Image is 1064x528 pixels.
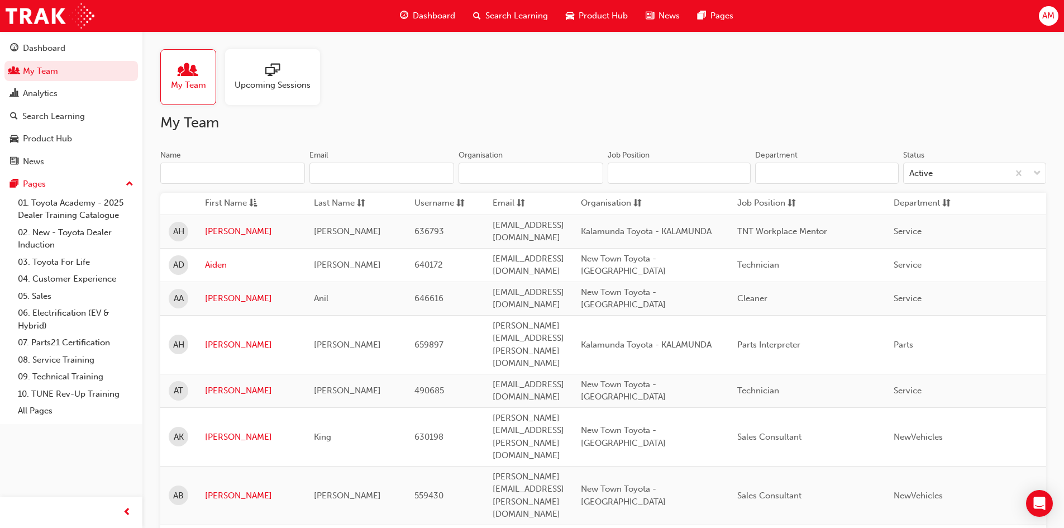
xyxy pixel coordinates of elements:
[493,220,564,243] span: [EMAIL_ADDRESS][DOMAIN_NAME]
[13,402,138,420] a: All Pages
[456,197,465,211] span: sorting-icon
[646,9,654,23] span: news-icon
[249,197,257,211] span: asc-icon
[581,226,712,236] span: Kalamunda Toyota - KALAMUNDA
[493,287,564,310] span: [EMAIL_ADDRESS][DOMAIN_NAME]
[493,379,564,402] span: [EMAIL_ADDRESS][DOMAIN_NAME]
[4,174,138,194] button: Pages
[737,293,767,303] span: Cleaner
[659,9,680,22] span: News
[4,61,138,82] a: My Team
[557,4,637,27] a: car-iconProduct Hub
[4,151,138,172] a: News
[788,197,796,211] span: sorting-icon
[493,197,514,211] span: Email
[894,260,922,270] span: Service
[309,163,454,184] input: Email
[314,226,381,236] span: [PERSON_NAME]
[414,197,476,211] button: Usernamesorting-icon
[581,287,666,310] span: New Town Toyota - [GEOGRAPHIC_DATA]
[414,260,443,270] span: 640172
[894,340,913,350] span: Parts
[581,340,712,350] span: Kalamunda Toyota - KALAMUNDA
[13,334,138,351] a: 07. Parts21 Certification
[174,292,184,305] span: AA
[10,66,18,77] span: people-icon
[710,9,733,22] span: Pages
[894,432,943,442] span: NewVehicles
[608,150,650,161] div: Job Position
[160,114,1046,132] h2: My Team
[737,491,801,501] span: Sales Consultant
[314,340,381,350] span: [PERSON_NAME]
[581,197,642,211] button: Organisationsorting-icon
[894,226,922,236] span: Service
[10,112,18,122] span: search-icon
[581,254,666,277] span: New Town Toyota - [GEOGRAPHIC_DATA]
[205,339,297,351] a: [PERSON_NAME]
[414,432,443,442] span: 630198
[1039,6,1058,26] button: AM
[414,340,443,350] span: 659897
[493,413,564,461] span: [PERSON_NAME][EMAIL_ADDRESS][PERSON_NAME][DOMAIN_NAME]
[10,44,18,54] span: guage-icon
[909,167,933,180] div: Active
[235,79,311,92] span: Upcoming Sessions
[581,425,666,448] span: New Town Toyota - [GEOGRAPHIC_DATA]
[4,106,138,127] a: Search Learning
[13,270,138,288] a: 04. Customer Experience
[4,83,138,104] a: Analytics
[1026,490,1053,517] div: Open Intercom Messenger
[414,386,444,396] span: 490685
[173,225,184,238] span: AH
[4,38,138,59] a: Dashboard
[755,150,798,161] div: Department
[4,129,138,149] a: Product Hub
[23,87,58,100] div: Analytics
[205,197,266,211] button: First Nameasc-icon
[493,254,564,277] span: [EMAIL_ADDRESS][DOMAIN_NAME]
[174,431,184,444] span: AK
[205,384,297,397] a: [PERSON_NAME]
[517,197,525,211] span: sorting-icon
[23,42,65,55] div: Dashboard
[633,197,642,211] span: sorting-icon
[414,226,444,236] span: 636793
[10,179,18,189] span: pages-icon
[357,197,365,211] span: sorting-icon
[737,197,785,211] span: Job Position
[689,4,742,27] a: pages-iconPages
[1033,167,1041,181] span: down-icon
[459,150,503,161] div: Organisation
[6,3,94,28] img: Trak
[314,432,331,442] span: King
[126,177,133,192] span: up-icon
[485,9,548,22] span: Search Learning
[698,9,706,23] span: pages-icon
[173,259,184,272] span: AD
[737,386,779,396] span: Technician
[566,9,574,23] span: car-icon
[942,197,951,211] span: sorting-icon
[581,197,631,211] span: Organisation
[637,4,689,27] a: news-iconNews
[314,260,381,270] span: [PERSON_NAME]
[13,305,138,334] a: 06. Electrification (EV & Hybrid)
[459,163,603,184] input: Organisation
[205,225,297,238] a: [PERSON_NAME]
[581,379,666,402] span: New Town Toyota - [GEOGRAPHIC_DATA]
[205,292,297,305] a: [PERSON_NAME]
[737,197,799,211] button: Job Positionsorting-icon
[181,63,195,79] span: people-icon
[23,132,72,145] div: Product Hub
[608,163,751,184] input: Job Position
[737,260,779,270] span: Technician
[10,157,18,167] span: news-icon
[23,155,44,168] div: News
[413,9,455,22] span: Dashboard
[13,351,138,369] a: 08. Service Training
[314,197,375,211] button: Last Namesorting-icon
[400,9,408,23] span: guage-icon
